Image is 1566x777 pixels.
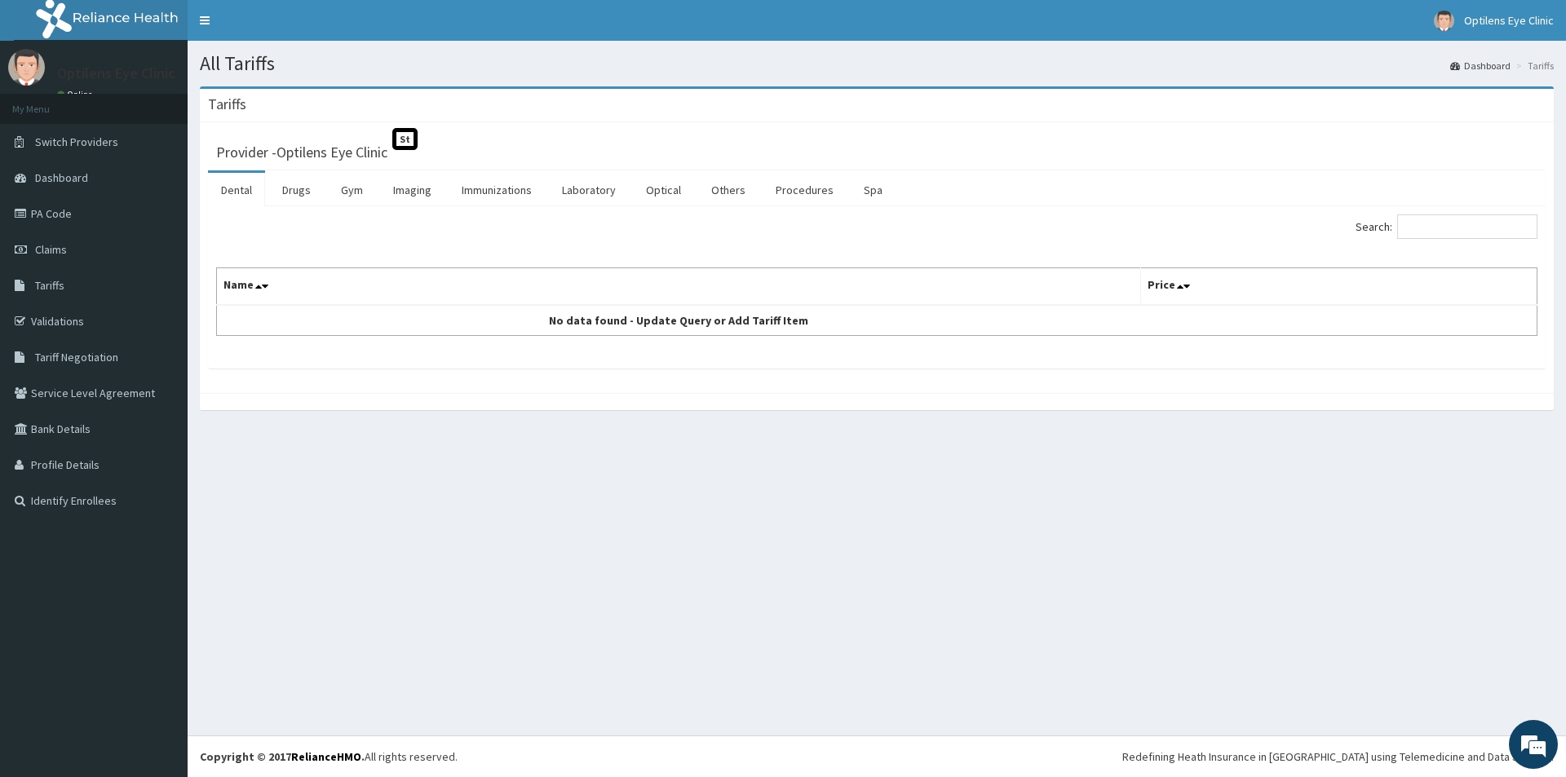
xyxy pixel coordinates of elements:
a: Dental [208,173,265,207]
a: Laboratory [549,173,629,207]
span: Dashboard [35,170,88,185]
h3: Tariffs [208,97,246,112]
a: Dashboard [1450,59,1511,73]
a: Drugs [269,173,324,207]
h3: Provider - Optilens Eye Clinic [216,145,387,160]
a: Immunizations [449,173,545,207]
h1: All Tariffs [200,53,1554,74]
th: Name [217,268,1141,306]
footer: All rights reserved. [188,735,1566,777]
a: Procedures [763,173,847,207]
a: Imaging [380,173,445,207]
th: Price [1141,268,1537,306]
span: Tariff Negotiation [35,350,118,364]
a: Online [57,89,96,100]
span: Claims [35,242,67,257]
a: Optical [633,173,694,207]
li: Tariffs [1512,59,1554,73]
a: Gym [328,173,376,207]
label: Search: [1356,214,1537,239]
strong: Copyright © 2017 . [200,749,365,764]
span: Switch Providers [35,135,118,149]
a: Others [698,173,759,207]
a: Spa [851,173,896,207]
img: User Image [8,49,45,86]
div: Redefining Heath Insurance in [GEOGRAPHIC_DATA] using Telemedicine and Data Science! [1122,748,1554,765]
td: No data found - Update Query or Add Tariff Item [217,305,1141,336]
input: Search: [1397,214,1537,239]
img: User Image [1434,11,1454,31]
a: RelianceHMO [291,749,361,764]
span: Tariffs [35,278,64,293]
span: Optilens Eye Clinic [1464,13,1554,28]
p: Optilens Eye Clinic [57,66,175,81]
span: St [392,128,418,150]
